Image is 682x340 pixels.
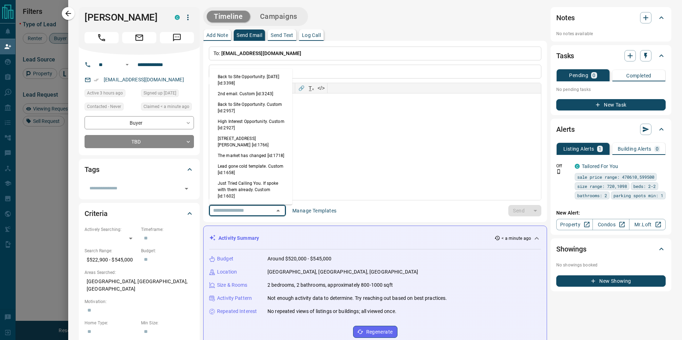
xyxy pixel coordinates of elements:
[209,47,541,60] p: To:
[85,248,137,254] p: Search Range:
[267,308,396,315] p: No repeated views of listings or buildings; all viewed once.
[85,320,137,326] p: Home Type:
[209,161,292,178] li: Lead gone cold template. Custom [id:1658]
[182,184,191,194] button: Open
[556,169,561,174] svg: Push Notification Only
[141,248,194,254] p: Budget:
[556,9,666,26] div: Notes
[217,308,257,315] p: Repeated Interest
[141,103,194,113] div: Tue Sep 16 2025
[556,31,666,37] p: No notes available
[85,298,194,305] p: Motivation:
[217,255,233,263] p: Budget
[353,326,397,338] button: Regenerate
[556,209,666,217] p: New Alert:
[502,235,531,242] p: < a minute ago
[85,164,99,175] h2: Tags
[160,32,194,43] span: Message
[271,33,293,38] p: Send Text
[85,208,108,219] h2: Criteria
[556,163,570,169] p: Off
[87,103,121,110] span: Contacted - Never
[306,83,316,93] button: T̲ₓ
[144,103,189,110] span: Claimed < a minute ago
[85,135,194,148] div: TBD
[85,205,194,222] div: Criteria
[556,243,586,255] h2: Showings
[267,255,331,263] p: Around $520,000 - $545,000
[217,268,237,276] p: Location
[556,219,593,230] a: Property
[629,219,666,230] a: Mr.Loft
[556,275,666,287] button: New Showing
[207,11,250,22] button: Timeline
[141,89,194,99] div: Mon Sep 05 2022
[122,32,156,43] span: Email
[85,269,194,276] p: Areas Searched:
[85,89,137,99] div: Tue Sep 16 2025
[577,183,627,190] span: size range: 720,1098
[253,11,304,22] button: Campaigns
[141,320,194,326] p: Min Size:
[556,47,666,64] div: Tasks
[556,84,666,95] p: No pending tasks
[577,192,607,199] span: bathrooms: 2
[85,254,137,266] p: $522,900 - $545,000
[87,90,123,97] span: Active 3 hours ago
[296,83,306,93] button: 🔗
[556,241,666,258] div: Showings
[556,12,575,23] h2: Notes
[94,77,99,82] svg: Email Verified
[209,133,292,150] li: [STREET_ADDRESS][PERSON_NAME] [id:1766]
[237,33,262,38] p: Send Email
[577,173,654,180] span: sale price range: 470610,599500
[626,73,651,78] p: Completed
[221,50,302,56] span: [EMAIL_ADDRESS][DOMAIN_NAME]
[563,146,594,151] p: Listing Alerts
[508,205,541,216] div: split button
[217,281,248,289] p: Size & Rooms
[575,164,580,169] div: condos.ca
[209,71,292,88] li: Back to Site Opportunity. [DATE] [id:3398]
[556,121,666,138] div: Alerts
[633,183,656,190] span: beds: 2-2
[209,232,541,245] div: Activity Summary< a minute ago
[302,33,321,38] p: Log Call
[85,12,164,23] h1: [PERSON_NAME]
[582,163,618,169] a: Tailored For You
[144,90,176,97] span: Signed up [DATE]
[599,146,601,151] p: 1
[592,219,629,230] a: Condos
[217,295,252,302] p: Activity Pattern
[556,99,666,110] button: New Task
[175,15,180,20] div: condos.ca
[556,124,575,135] h2: Alerts
[85,161,194,178] div: Tags
[85,276,194,295] p: [GEOGRAPHIC_DATA], [GEOGRAPHIC_DATA], [GEOGRAPHIC_DATA]
[104,77,184,82] a: [EMAIL_ADDRESS][DOMAIN_NAME]
[209,116,292,133] li: High Interest Opportunity. Custom [id:2927]
[613,192,663,199] span: parking spots min: 1
[618,146,651,151] p: Building Alerts
[141,226,194,233] p: Timeframe:
[206,33,228,38] p: Add Note
[316,83,326,93] button: </>
[288,205,341,216] button: Manage Templates
[556,50,574,61] h2: Tasks
[123,60,131,69] button: Open
[273,206,283,216] button: Close
[267,281,393,289] p: 2 bedrooms, 2 bathrooms, approximately 800-1000 sqft
[556,262,666,268] p: No showings booked
[209,88,292,99] li: 2nd email. Custom [id:3243]
[218,234,259,242] p: Activity Summary
[209,99,292,116] li: Back to Site Opportunity. Custom [id:2957]
[569,73,588,78] p: Pending
[209,201,292,218] li: Just Tried Calling You. Custom [id:1534]
[267,295,447,302] p: Not enough activity data to determine. Try reaching out based on best practices.
[85,226,137,233] p: Actively Searching:
[209,150,292,161] li: The market has changed [id:1718]
[656,146,659,151] p: 0
[592,73,595,78] p: 0
[85,116,194,129] div: Buyer
[267,268,418,276] p: [GEOGRAPHIC_DATA], [GEOGRAPHIC_DATA], [GEOGRAPHIC_DATA]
